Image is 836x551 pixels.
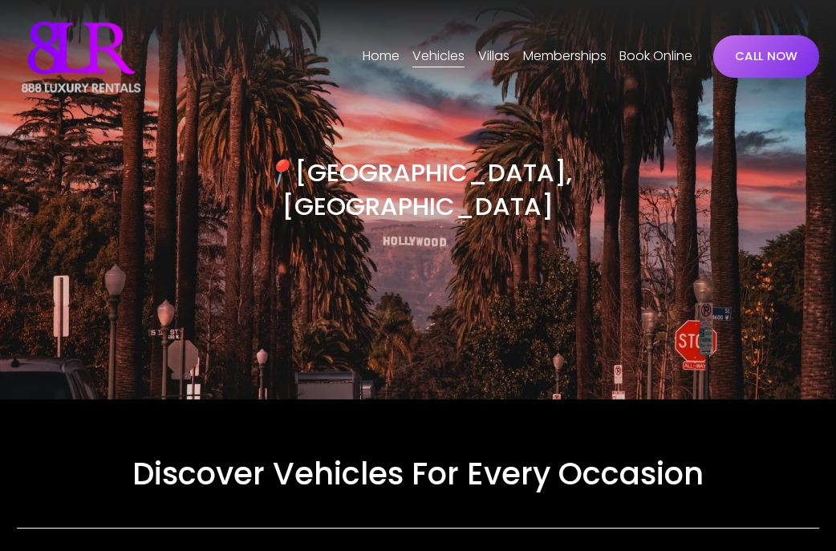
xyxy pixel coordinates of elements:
[713,35,819,78] a: CALL NOW
[263,155,294,190] em: 📍
[523,44,607,70] a: Memberships
[412,44,465,70] a: folder dropdown
[17,17,145,97] img: Luxury Car &amp; Home Rentals For Every Occasion
[217,156,619,223] h3: [GEOGRAPHIC_DATA], [GEOGRAPHIC_DATA]
[478,45,509,68] span: Villas
[619,44,692,70] a: Book Online
[478,44,509,70] a: folder dropdown
[363,44,400,70] a: Home
[17,454,819,494] h2: Discover Vehicles For Every Occasion
[412,45,465,68] span: Vehicles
